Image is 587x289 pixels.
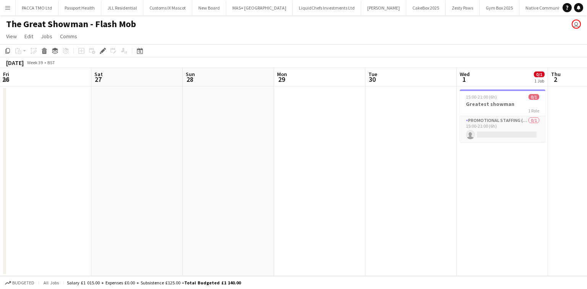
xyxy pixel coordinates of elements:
[460,101,545,107] h3: Greatest showman
[186,71,195,78] span: Sun
[58,0,101,15] button: Passport Health
[459,75,470,84] span: 1
[143,0,192,15] button: Customs IX Mascot
[184,280,241,286] span: Total Budgeted £1 140.00
[367,75,377,84] span: 30
[41,33,52,40] span: Jobs
[47,60,55,65] div: BST
[24,33,33,40] span: Edit
[460,116,545,142] app-card-role: Promotional Staffing (Brand Ambassadors)0/115:00-21:00 (6h)
[4,279,36,287] button: Budgeted
[572,19,581,29] app-user-avatar: Spencer Blackwell
[480,0,519,15] button: Gym Box 2025
[446,0,480,15] button: Zesty Paws
[368,71,377,78] span: Tue
[12,280,34,286] span: Budgeted
[192,0,226,15] button: New Board
[93,75,103,84] span: 27
[276,75,287,84] span: 29
[2,75,9,84] span: 26
[534,71,545,77] span: 0/1
[406,0,446,15] button: CakeBox 2025
[460,71,470,78] span: Wed
[42,280,60,286] span: All jobs
[57,31,80,41] a: Comms
[277,71,287,78] span: Mon
[293,0,361,15] button: LiquidChefs Investments Ltd
[25,60,44,65] span: Week 39
[460,89,545,142] app-job-card: 15:00-21:00 (6h)0/1Greatest showman1 RolePromotional Staffing (Brand Ambassadors)0/115:00-21:00 (6h)
[94,71,103,78] span: Sat
[60,33,77,40] span: Comms
[3,31,20,41] a: View
[466,94,497,100] span: 15:00-21:00 (6h)
[16,0,58,15] button: PACCA TMO Ltd
[101,0,143,15] button: JLL Residential
[529,94,539,100] span: 0/1
[534,78,544,84] div: 1 Job
[550,75,561,84] span: 2
[67,280,241,286] div: Salary £1 015.00 + Expenses £0.00 + Subsistence £125.00 =
[185,75,195,84] span: 28
[6,59,24,67] div: [DATE]
[528,108,539,114] span: 1 Role
[3,71,9,78] span: Fri
[6,18,136,30] h1: The Great Showman - Flash Mob
[6,33,17,40] span: View
[551,71,561,78] span: Thu
[38,31,55,41] a: Jobs
[226,0,293,15] button: MAS+ [GEOGRAPHIC_DATA]
[361,0,406,15] button: [PERSON_NAME]
[21,31,36,41] a: Edit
